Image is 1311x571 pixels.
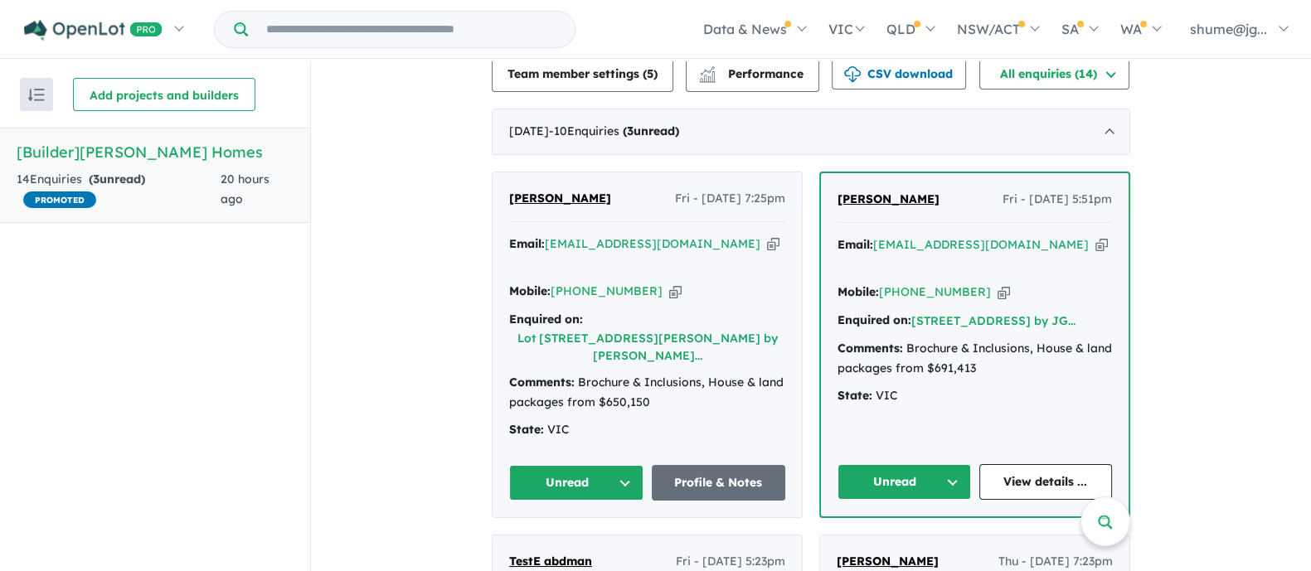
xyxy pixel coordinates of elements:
img: download icon [844,66,861,83]
span: shume@jg... [1190,21,1267,37]
strong: Enquired on: [509,312,583,327]
button: Team member settings (5) [492,56,673,92]
strong: Comments: [509,375,575,390]
strong: State: [509,422,544,437]
strong: ( unread) [89,172,145,186]
button: Copy [767,235,779,253]
span: Fri - [DATE] 5:51pm [1003,190,1112,210]
a: [PHONE_NUMBER] [879,284,991,299]
strong: Enquired on: [838,312,911,327]
button: Add projects and builders [73,78,255,111]
span: [PERSON_NAME] [838,191,940,206]
button: Copy [998,283,1010,301]
a: [PERSON_NAME] [509,189,611,209]
div: 14 Enquir ies [17,170,221,210]
strong: Email: [838,237,873,252]
strong: Comments: [838,341,903,356]
a: Profile & Notes [652,465,786,501]
strong: Mobile: [509,283,551,298]
div: VIC [509,420,785,440]
strong: ( unread) [623,123,679,138]
img: bar-chart.svg [699,71,716,82]
img: Openlot PRO Logo White [24,20,163,41]
a: [PERSON_NAME] [838,190,940,210]
button: Lot [STREET_ADDRESS][PERSON_NAME] by [PERSON_NAME]... [509,330,785,365]
img: sort.svg [28,89,45,101]
div: Brochure & Inclusions, House & land packages from $650,150 [509,373,785,413]
button: All enquiries (14) [979,56,1129,90]
button: Unread [509,465,643,501]
button: [STREET_ADDRESS] by JG... [911,312,1076,330]
div: [DATE] [492,109,1130,155]
span: 20 hours ago [221,172,269,206]
span: Fri - [DATE] 7:25pm [675,189,785,209]
a: [EMAIL_ADDRESS][DOMAIN_NAME] [545,236,760,251]
button: Copy [1095,236,1108,254]
span: 5 [647,66,653,81]
span: TestE abdman [509,554,592,569]
h5: [Builder] [PERSON_NAME] Homes [17,141,294,163]
strong: State: [838,388,872,403]
a: [STREET_ADDRESS] by JG... [911,313,1076,328]
a: Lot [STREET_ADDRESS][PERSON_NAME] by [PERSON_NAME]... [517,331,778,363]
button: Copy [669,283,682,300]
img: line-chart.svg [700,66,715,75]
span: 3 [93,172,100,186]
strong: Email: [509,236,545,251]
a: View details ... [979,464,1113,500]
button: CSV download [832,56,966,90]
strong: Mobile: [838,284,879,299]
button: Unread [838,464,971,500]
span: - 10 Enquir ies [549,123,679,138]
input: Try estate name, suburb, builder or developer [251,12,571,47]
button: Performance [686,56,819,92]
span: Performance [702,66,804,81]
span: PROMOTED [23,191,96,208]
span: [PERSON_NAME] [509,191,611,206]
div: VIC [838,386,1112,406]
div: Brochure & Inclusions, House & land packages from $691,413 [838,339,1112,379]
span: [PERSON_NAME] [837,554,939,569]
a: [EMAIL_ADDRESS][DOMAIN_NAME] [873,237,1089,252]
a: [PHONE_NUMBER] [551,283,663,298]
span: 3 [627,123,634,138]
